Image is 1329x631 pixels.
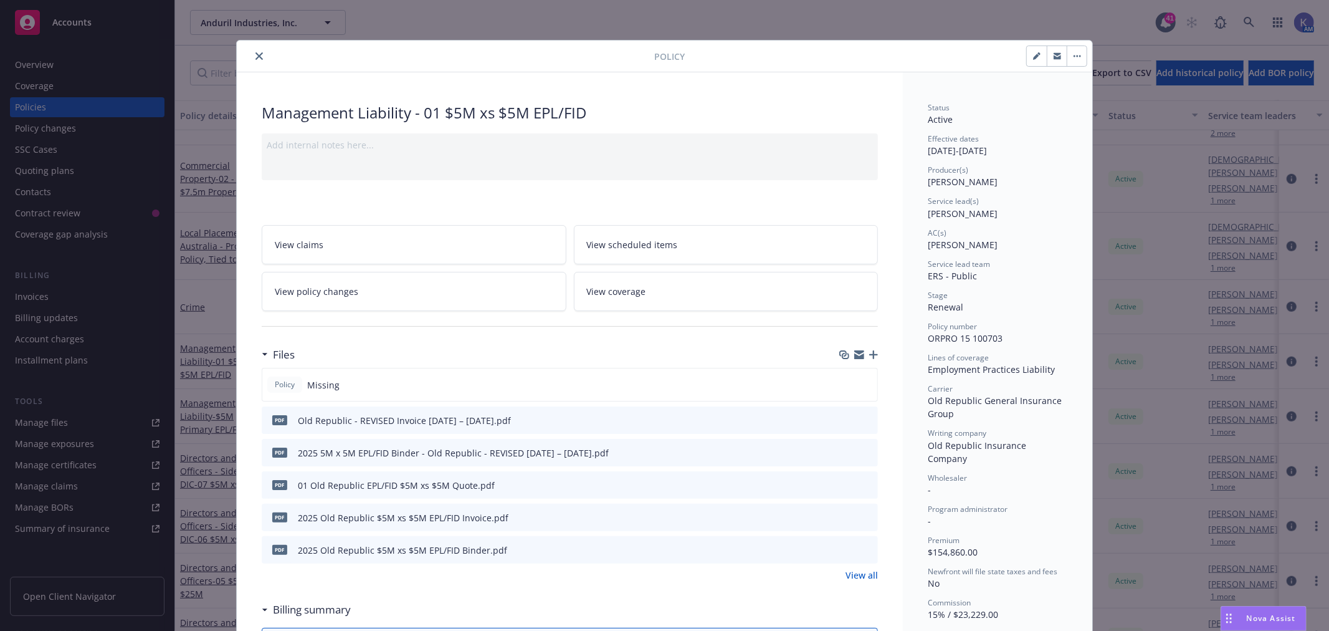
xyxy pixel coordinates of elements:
[928,352,989,363] span: Lines of coverage
[928,597,971,608] span: Commission
[928,364,1055,375] span: Employment Practices Liability
[654,50,685,63] span: Policy
[298,479,495,492] div: 01 Old Republic EPL/FID $5M xs $5M Quote.pdf
[928,102,950,113] span: Status
[928,301,963,313] span: Renewal
[928,546,978,558] span: $154,860.00
[928,239,998,251] span: [PERSON_NAME]
[928,609,998,620] span: 15% / $23,229.00
[298,544,507,557] div: 2025 Old Republic $5M xs $5M EPL/FID Binder.pdf
[928,428,986,438] span: Writing company
[262,347,295,363] div: Files
[1221,607,1237,630] div: Drag to move
[574,225,879,264] a: View scheduled items
[928,504,1007,514] span: Program administrator
[928,566,1057,577] span: Newfront will file state taxes and fees
[928,270,977,282] span: ERS - Public
[272,415,287,425] span: pdf
[262,272,566,311] a: View policy changes
[928,515,931,527] span: -
[298,446,609,460] div: 2025 5M x 5M EPL/FID Binder - Old Republic - REVISED [DATE] – [DATE].pdf
[272,379,297,390] span: Policy
[262,225,566,264] a: View claims
[928,484,931,496] span: -
[298,414,511,427] div: Old Republic - REVISED Invoice [DATE] – [DATE].pdf
[275,285,358,298] span: View policy changes
[928,176,998,188] span: [PERSON_NAME]
[842,511,852,524] button: download file
[928,165,968,175] span: Producer(s)
[272,448,287,457] span: pdf
[928,133,979,144] span: Effective dates
[275,238,323,251] span: View claims
[262,602,351,618] div: Billing summary
[272,545,287,554] span: pdf
[928,290,948,301] span: Stage
[928,473,967,483] span: Wholesaler
[928,228,946,238] span: AC(s)
[272,480,287,489] span: pdf
[928,259,990,269] span: Service lead team
[862,446,873,460] button: preview file
[1247,613,1296,624] span: Nova Assist
[298,511,508,524] div: 2025 Old Republic $5M xs $5M EPL/FID Invoice.pdf
[307,378,340,392] span: Missing
[928,113,953,125] span: Active
[928,196,979,206] span: Service lead(s)
[862,479,873,492] button: preview file
[928,208,998,219] span: [PERSON_NAME]
[928,395,1064,420] span: Old Republic General Insurance Group
[928,440,1029,465] span: Old Republic Insurance Company
[862,414,873,427] button: preview file
[272,513,287,522] span: pdf
[587,285,646,298] span: View coverage
[842,414,852,427] button: download file
[574,272,879,311] a: View coverage
[928,133,1067,157] div: [DATE] - [DATE]
[928,383,953,394] span: Carrier
[587,238,678,251] span: View scheduled items
[267,138,873,152] div: Add internal notes here...
[862,511,873,524] button: preview file
[842,479,852,492] button: download file
[928,577,940,589] span: No
[842,446,852,460] button: download file
[846,569,878,582] a: View all
[842,544,852,557] button: download file
[928,321,977,332] span: Policy number
[262,102,878,123] div: Management Liability - 01 $5M xs $5M EPL/FID
[252,49,267,64] button: close
[928,332,1003,344] span: ORPRO 15 100703
[1221,606,1307,631] button: Nova Assist
[928,535,960,546] span: Premium
[273,602,351,618] h3: Billing summary
[862,544,873,557] button: preview file
[273,347,295,363] h3: Files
